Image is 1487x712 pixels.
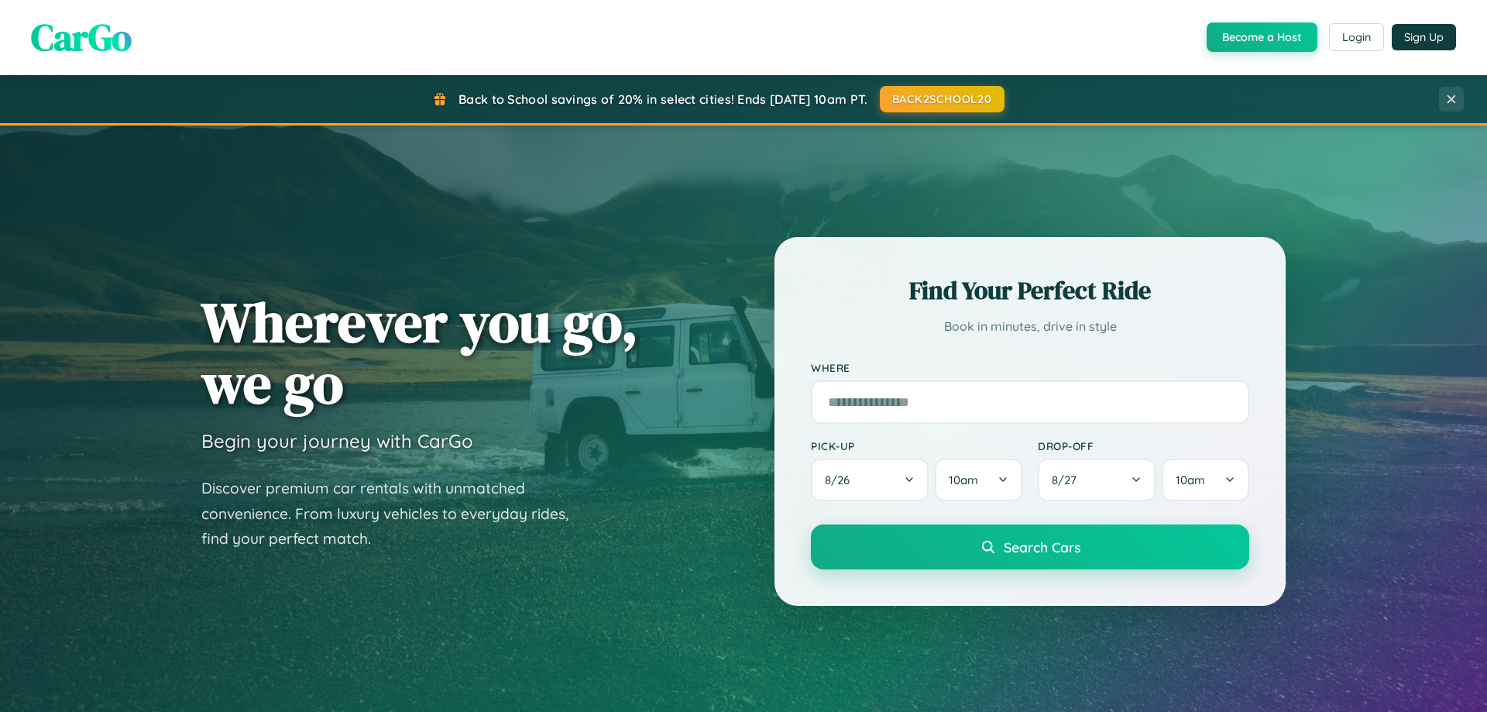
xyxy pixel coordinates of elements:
span: 8 / 26 [825,473,857,487]
button: Search Cars [811,525,1249,569]
label: Where [811,361,1249,374]
span: 10am [949,473,978,487]
h2: Find Your Perfect Ride [811,273,1249,308]
span: 10am [1176,473,1205,487]
button: BACK2SCHOOL20 [880,86,1004,112]
button: Login [1329,23,1384,51]
p: Book in minutes, drive in style [811,315,1249,338]
label: Drop-off [1038,439,1249,452]
span: Back to School savings of 20% in select cities! Ends [DATE] 10am PT. [458,91,867,107]
h1: Wherever you go, we go [201,291,638,414]
span: CarGo [31,12,132,63]
span: Search Cars [1004,538,1080,555]
button: 8/27 [1038,459,1156,501]
button: 8/26 [811,459,929,501]
p: Discover premium car rentals with unmatched convenience. From luxury vehicles to everyday rides, ... [201,476,589,552]
button: Become a Host [1207,22,1317,52]
h3: Begin your journey with CarGo [201,429,473,452]
label: Pick-up [811,439,1022,452]
button: 10am [935,459,1022,501]
span: 8 / 27 [1052,473,1084,487]
button: 10am [1162,459,1249,501]
button: Sign Up [1392,24,1456,50]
